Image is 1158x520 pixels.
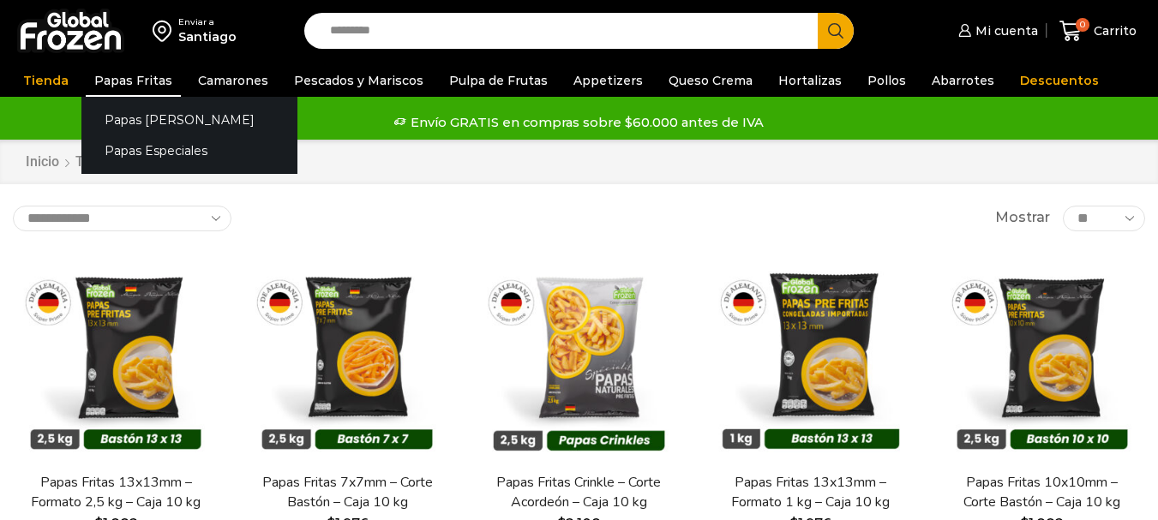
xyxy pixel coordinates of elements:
div: Santiago [178,28,237,45]
a: Papas Fritas 13x13mm – Formato 1 kg – Caja 10 kg [718,473,903,512]
button: Search button [818,13,854,49]
span: Mostrar [995,208,1050,228]
a: Queso Crema [660,64,761,97]
a: Appetizers [565,64,651,97]
div: Enviar a [178,16,237,28]
a: Pollos [859,64,915,97]
a: Papas Especiales [81,135,297,167]
a: Papas Fritas [86,64,181,97]
a: Mi cuenta [954,14,1038,48]
a: Hortalizas [770,64,850,97]
a: 0 Carrito [1055,11,1141,51]
span: Carrito [1089,22,1137,39]
a: Papas [PERSON_NAME] [81,104,297,135]
img: address-field-icon.svg [153,16,178,45]
a: Tienda [75,152,119,172]
a: Papas Fritas 7x7mm – Corte Bastón – Caja 10 kg [255,473,440,512]
a: Tienda [15,64,77,97]
a: Papas Fritas 13x13mm – Formato 2,5 kg – Caja 10 kg [23,473,208,512]
a: Pescados y Mariscos [285,64,432,97]
a: Camarones [189,64,277,97]
a: Papas Fritas 10x10mm – Corte Bastón – Caja 10 kg [950,473,1135,512]
select: Pedido de la tienda [13,206,231,231]
span: 0 [1076,18,1089,32]
a: Papas Fritas Crinkle – Corte Acordeón – Caja 10 kg [486,473,671,512]
nav: Breadcrumb [25,152,172,172]
a: Pulpa de Frutas [441,64,556,97]
a: Abarrotes [923,64,1003,97]
a: Descuentos [1011,64,1107,97]
a: Inicio [25,152,60,172]
span: Mi cuenta [971,22,1038,39]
